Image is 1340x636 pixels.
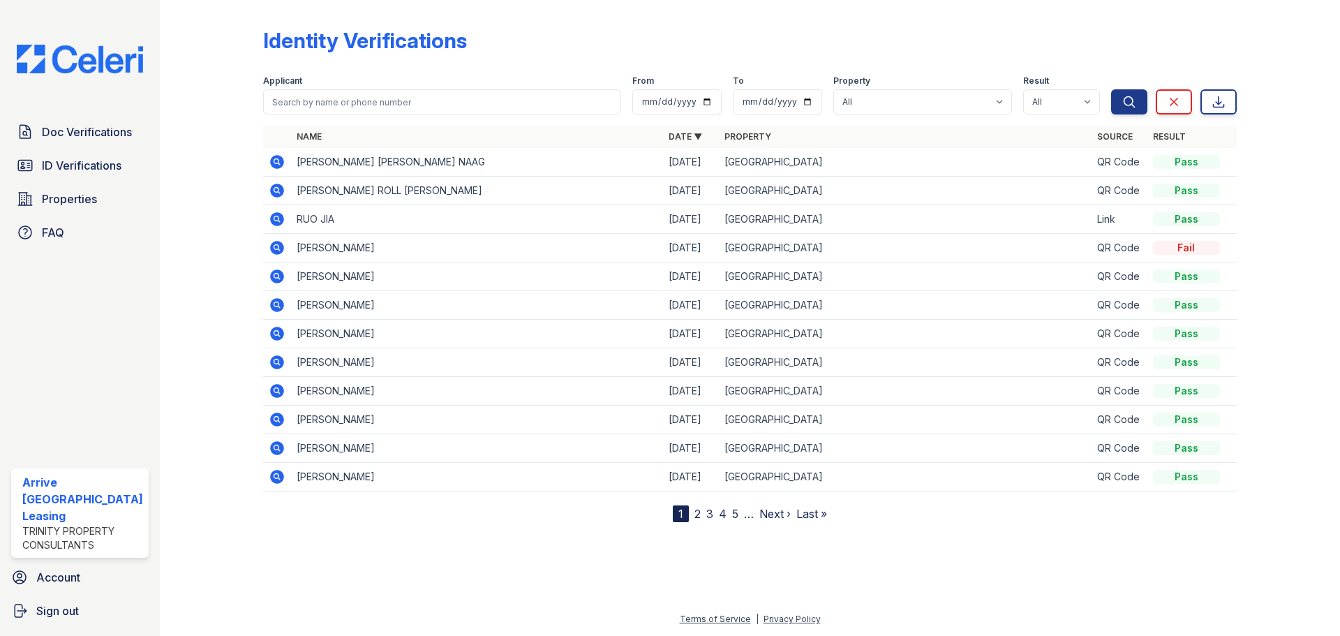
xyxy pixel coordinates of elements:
[291,377,663,406] td: [PERSON_NAME]
[733,75,744,87] label: To
[291,205,663,234] td: RUO JIA
[1092,148,1147,177] td: QR Code
[42,157,121,174] span: ID Verifications
[669,131,702,142] a: Date ▼
[263,89,621,114] input: Search by name or phone number
[1092,434,1147,463] td: QR Code
[663,463,719,491] td: [DATE]
[1092,234,1147,262] td: QR Code
[719,406,1091,434] td: [GEOGRAPHIC_DATA]
[1092,291,1147,320] td: QR Code
[1092,320,1147,348] td: QR Code
[291,148,663,177] td: [PERSON_NAME] [PERSON_NAME] NAAG
[724,131,771,142] a: Property
[1153,413,1220,427] div: Pass
[1023,75,1049,87] label: Result
[36,602,79,619] span: Sign out
[291,262,663,291] td: [PERSON_NAME]
[263,75,302,87] label: Applicant
[663,262,719,291] td: [DATE]
[1153,470,1220,484] div: Pass
[1097,131,1133,142] a: Source
[719,463,1091,491] td: [GEOGRAPHIC_DATA]
[673,505,689,522] div: 1
[1092,463,1147,491] td: QR Code
[764,614,821,624] a: Privacy Policy
[1092,262,1147,291] td: QR Code
[663,434,719,463] td: [DATE]
[663,234,719,262] td: [DATE]
[1153,269,1220,283] div: Pass
[291,348,663,377] td: [PERSON_NAME]
[6,597,154,625] a: Sign out
[11,151,149,179] a: ID Verifications
[6,563,154,591] a: Account
[719,320,1091,348] td: [GEOGRAPHIC_DATA]
[291,291,663,320] td: [PERSON_NAME]
[1153,241,1220,255] div: Fail
[291,320,663,348] td: [PERSON_NAME]
[1092,377,1147,406] td: QR Code
[291,234,663,262] td: [PERSON_NAME]
[291,406,663,434] td: [PERSON_NAME]
[1092,205,1147,234] td: Link
[759,507,791,521] a: Next ›
[297,131,322,142] a: Name
[1092,406,1147,434] td: QR Code
[1153,298,1220,312] div: Pass
[719,148,1091,177] td: [GEOGRAPHIC_DATA]
[263,28,467,53] div: Identity Verifications
[719,377,1091,406] td: [GEOGRAPHIC_DATA]
[680,614,751,624] a: Terms of Service
[11,118,149,146] a: Doc Verifications
[1153,155,1220,169] div: Pass
[663,177,719,205] td: [DATE]
[632,75,654,87] label: From
[796,507,827,521] a: Last »
[719,291,1091,320] td: [GEOGRAPHIC_DATA]
[756,614,759,624] div: |
[663,148,719,177] td: [DATE]
[36,569,80,586] span: Account
[291,463,663,491] td: [PERSON_NAME]
[11,219,149,246] a: FAQ
[719,262,1091,291] td: [GEOGRAPHIC_DATA]
[42,124,132,140] span: Doc Verifications
[706,507,713,521] a: 3
[291,177,663,205] td: [PERSON_NAME] ROLL [PERSON_NAME]
[42,224,64,241] span: FAQ
[1153,355,1220,369] div: Pass
[719,434,1091,463] td: [GEOGRAPHIC_DATA]
[6,45,154,73] img: CE_Logo_Blue-a8612792a0a2168367f1c8372b55b34899dd931a85d93a1a3d3e32e68fde9ad4.png
[732,507,738,521] a: 5
[663,320,719,348] td: [DATE]
[719,205,1091,234] td: [GEOGRAPHIC_DATA]
[1092,177,1147,205] td: QR Code
[1153,327,1220,341] div: Pass
[22,474,143,524] div: Arrive [GEOGRAPHIC_DATA] Leasing
[1092,348,1147,377] td: QR Code
[719,234,1091,262] td: [GEOGRAPHIC_DATA]
[1153,131,1186,142] a: Result
[719,507,727,521] a: 4
[663,205,719,234] td: [DATE]
[1153,212,1220,226] div: Pass
[663,291,719,320] td: [DATE]
[42,191,97,207] span: Properties
[663,406,719,434] td: [DATE]
[1153,384,1220,398] div: Pass
[1153,441,1220,455] div: Pass
[11,185,149,213] a: Properties
[719,177,1091,205] td: [GEOGRAPHIC_DATA]
[22,524,143,552] div: Trinity Property Consultants
[694,507,701,521] a: 2
[291,434,663,463] td: [PERSON_NAME]
[663,348,719,377] td: [DATE]
[719,348,1091,377] td: [GEOGRAPHIC_DATA]
[744,505,754,522] span: …
[1153,184,1220,198] div: Pass
[663,377,719,406] td: [DATE]
[833,75,870,87] label: Property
